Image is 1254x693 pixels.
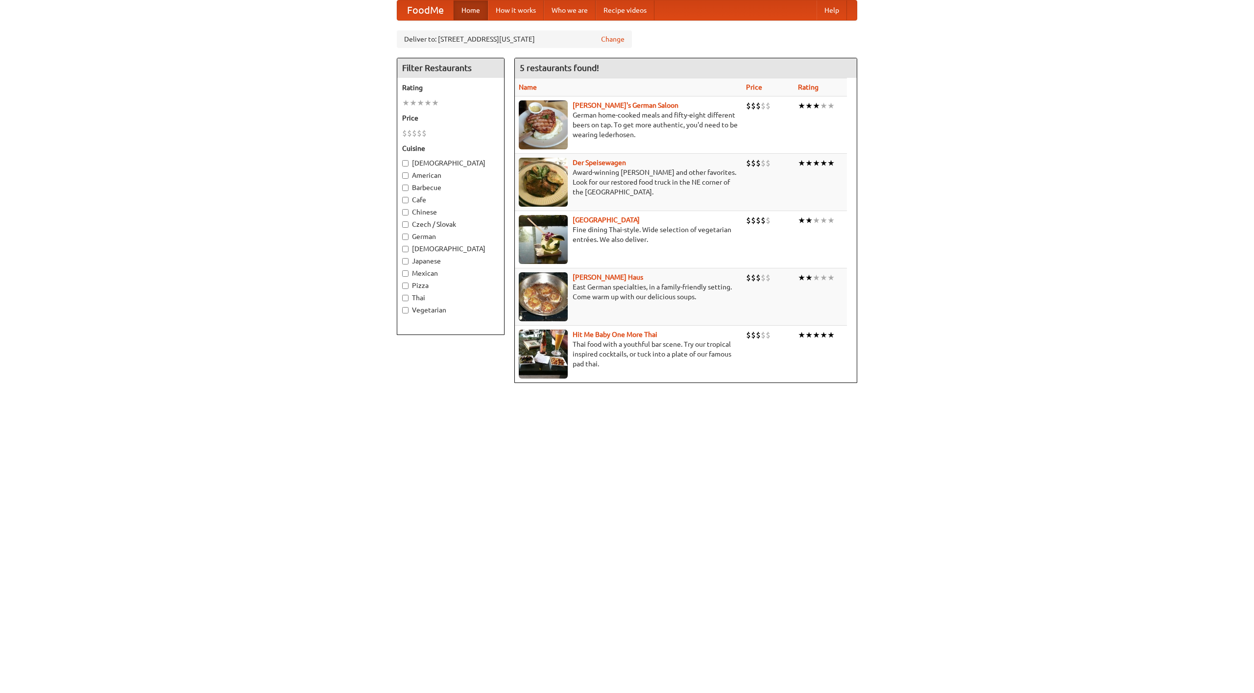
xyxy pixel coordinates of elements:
label: Vegetarian [402,305,499,315]
input: German [402,234,409,240]
li: $ [756,272,761,283]
p: German home-cooked meals and fifty-eight different beers on tap. To get more authentic, you'd nee... [519,110,738,140]
img: satay.jpg [519,215,568,264]
img: esthers.jpg [519,100,568,149]
input: Barbecue [402,185,409,191]
li: $ [756,100,761,111]
li: $ [417,128,422,139]
input: Cafe [402,197,409,203]
li: ★ [827,330,835,340]
li: ★ [827,100,835,111]
li: ★ [820,330,827,340]
li: $ [766,215,771,226]
label: Pizza [402,281,499,290]
h5: Price [402,113,499,123]
label: Mexican [402,268,499,278]
li: ★ [798,330,805,340]
li: ★ [820,215,827,226]
a: Hit Me Baby One More Thai [573,331,657,338]
label: Chinese [402,207,499,217]
li: $ [756,330,761,340]
a: Recipe videos [596,0,654,20]
li: $ [407,128,412,139]
li: $ [761,330,766,340]
input: Mexican [402,270,409,277]
input: Vegetarian [402,307,409,313]
a: [PERSON_NAME] Haus [573,273,643,281]
a: Home [454,0,488,20]
li: $ [746,272,751,283]
img: kohlhaus.jpg [519,272,568,321]
img: speisewagen.jpg [519,158,568,207]
label: Czech / Slovak [402,219,499,229]
b: [PERSON_NAME]'s German Saloon [573,101,678,109]
li: $ [761,272,766,283]
li: $ [761,100,766,111]
div: Deliver to: [STREET_ADDRESS][US_STATE] [397,30,632,48]
li: $ [751,158,756,168]
li: ★ [813,100,820,111]
li: $ [756,215,761,226]
label: Thai [402,293,499,303]
li: ★ [820,158,827,168]
li: $ [751,100,756,111]
li: ★ [798,215,805,226]
li: ★ [798,158,805,168]
p: Award-winning [PERSON_NAME] and other favorites. Look for our restored food truck in the NE corne... [519,167,738,197]
li: ★ [805,330,813,340]
a: Who we are [544,0,596,20]
li: ★ [417,97,424,108]
label: Japanese [402,256,499,266]
a: [GEOGRAPHIC_DATA] [573,216,640,224]
li: ★ [820,272,827,283]
li: $ [751,215,756,226]
li: ★ [813,272,820,283]
li: $ [402,128,407,139]
li: ★ [827,215,835,226]
li: $ [746,330,751,340]
li: ★ [805,272,813,283]
li: $ [766,158,771,168]
p: Thai food with a youthful bar scene. Try our tropical inspired cocktails, or tuck into a plate of... [519,339,738,369]
li: $ [766,330,771,340]
li: ★ [805,158,813,168]
li: ★ [813,215,820,226]
li: ★ [813,158,820,168]
h5: Cuisine [402,143,499,153]
li: $ [756,158,761,168]
input: Pizza [402,283,409,289]
a: Change [601,34,625,44]
li: $ [766,100,771,111]
input: [DEMOGRAPHIC_DATA] [402,160,409,167]
a: Rating [798,83,819,91]
li: $ [746,100,751,111]
li: $ [422,128,427,139]
label: Barbecue [402,183,499,192]
a: Der Speisewagen [573,159,626,167]
li: ★ [432,97,439,108]
li: ★ [424,97,432,108]
li: $ [412,128,417,139]
li: $ [751,272,756,283]
label: German [402,232,499,241]
h5: Rating [402,83,499,93]
li: ★ [805,100,813,111]
input: [DEMOGRAPHIC_DATA] [402,246,409,252]
li: ★ [813,330,820,340]
p: East German specialties, in a family-friendly setting. Come warm up with our delicious soups. [519,282,738,302]
li: $ [766,272,771,283]
li: ★ [805,215,813,226]
ng-pluralize: 5 restaurants found! [520,63,599,72]
input: Czech / Slovak [402,221,409,228]
input: Japanese [402,258,409,264]
li: ★ [410,97,417,108]
li: ★ [402,97,410,108]
input: Thai [402,295,409,301]
a: How it works [488,0,544,20]
li: $ [761,158,766,168]
li: $ [746,215,751,226]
